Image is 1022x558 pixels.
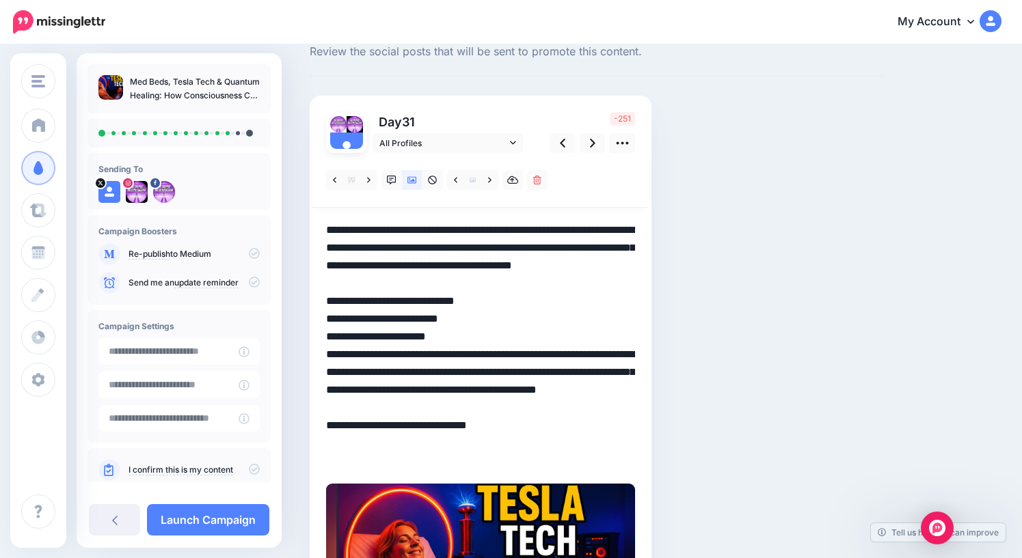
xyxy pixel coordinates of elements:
[610,112,635,126] span: -251
[129,277,260,289] p: Send me an
[31,75,45,87] img: menu.png
[130,75,260,102] p: Med Beds, Tesla Tech & Quantum Healing: How Consciousness Can Unlock True Wellness
[13,10,105,33] img: Missinglettr
[379,136,507,150] span: All Profiles
[129,464,233,475] a: I confirm this is my content
[347,116,363,132] img: 397599238_854002456209143_7495850539788434841_n-bsa141966.jpg
[98,226,260,236] h4: Campaign Boosters
[129,249,170,260] a: Re-publish
[126,181,148,203] img: 397599238_854002456209143_7495850539788434841_n-bsa141966.jpg
[373,112,525,132] p: Day
[129,248,260,260] p: to Medium
[330,116,347,132] img: 398694559_755142363325592_1851666557881600205_n-bsa141941.jpg
[310,43,883,61] span: Review the social posts that will be sent to promote this content.
[921,512,954,544] div: Open Intercom Messenger
[174,277,239,288] a: update reminder
[98,164,260,174] h4: Sending To
[402,115,415,129] span: 31
[884,5,1001,39] a: My Account
[98,321,260,331] h4: Campaign Settings
[871,523,1006,542] a: Tell us how we can improve
[373,133,523,153] a: All Profiles
[330,132,363,165] img: user_default_image.png
[153,181,175,203] img: 398694559_755142363325592_1851666557881600205_n-bsa141941.jpg
[98,181,120,203] img: user_default_image.png
[98,75,123,100] img: 0f54f7355453c067d7c681d2f39a6759_thumb.jpg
